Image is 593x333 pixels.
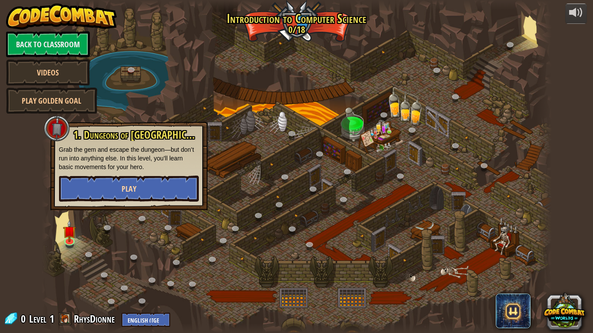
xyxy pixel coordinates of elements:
[59,176,199,202] button: Play
[6,31,90,57] a: Back to Classroom
[21,312,28,326] span: 0
[63,220,76,242] img: level-banner-unstarted.png
[29,312,46,326] span: Level
[6,59,90,85] a: Videos
[565,3,587,24] button: Adjust volume
[6,3,117,29] img: CodeCombat - Learn how to code by playing a game
[6,88,97,114] a: Play Golden Goal
[59,145,199,171] p: Grab the gem and escape the dungeon—but don’t run into anything else. In this level, you’ll learn...
[49,312,54,326] span: 1
[74,312,117,326] a: RhysDionne
[73,127,214,142] span: 1. Dungeons of [GEOGRAPHIC_DATA]
[122,183,136,194] span: Play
